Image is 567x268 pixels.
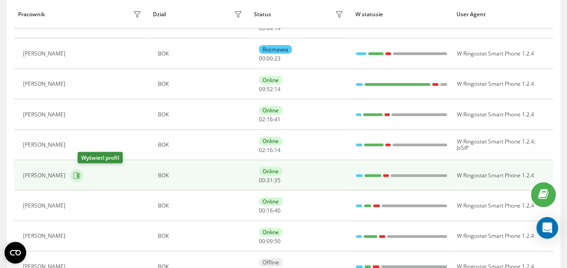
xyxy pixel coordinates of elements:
div: Status [254,11,271,18]
span: 35 [274,176,281,184]
div: : : [259,238,281,245]
span: W Ringostat Smart Phone 1.2.4 [457,138,534,145]
div: W statusie [355,11,447,18]
div: : : [259,55,281,62]
div: [PERSON_NAME] [23,81,68,87]
span: W Ringostat Smart Phone 1.2.4 [457,111,534,118]
div: [PERSON_NAME] [23,172,68,179]
span: 02 [259,116,265,123]
span: 16 [267,146,273,154]
div: [PERSON_NAME] [23,111,68,118]
div: BOK [158,142,245,148]
span: 16 [267,116,273,123]
div: Open Intercom Messenger [536,217,558,239]
span: W Ringostat Smart Phone 1.2.4 [457,202,534,209]
span: 02 [259,146,265,154]
span: 16 [267,207,273,214]
div: : : [259,25,281,32]
span: 09 [267,237,273,245]
div: Wyświetl profil [78,152,123,163]
span: W Ringostat Smart Phone 1.2.4 [457,50,534,57]
div: [PERSON_NAME] [23,51,68,57]
div: : : [259,116,281,123]
div: [PERSON_NAME] [23,142,68,148]
span: 00 [259,237,265,245]
span: JsSIP [457,144,469,152]
span: 09 [259,85,265,93]
span: 00 [259,207,265,214]
span: 23 [274,55,281,62]
div: Online [259,167,282,176]
div: Online [259,197,282,206]
div: Dział [153,11,166,18]
div: : : [259,86,281,92]
div: Online [259,228,282,236]
span: 31 [267,176,273,184]
div: Online [259,106,282,115]
span: 52 [267,85,273,93]
div: [PERSON_NAME] [23,203,68,209]
div: User Agent [456,11,549,18]
div: : : [259,177,281,184]
span: 00 [259,55,265,62]
span: 00 [259,176,265,184]
div: BOK [158,233,245,239]
span: W Ringostat Smart Phone 1.2.4 [457,171,534,179]
span: 14 [274,85,281,93]
div: BOK [158,51,245,57]
div: Online [259,76,282,84]
span: W Ringostat Smart Phone 1.2.4 [457,232,534,240]
button: Open CMP widget [5,242,26,263]
div: BOK [158,111,245,118]
div: : : [259,208,281,214]
div: BOK [158,172,245,179]
div: BOK [158,81,245,87]
span: W Ringostat Smart Phone 1.2.4 [457,80,534,88]
span: 14 [274,146,281,154]
div: Online [259,137,282,145]
span: 40 [274,207,281,214]
span: 41 [274,116,281,123]
div: Rozmawia [259,45,292,54]
div: BOK [158,203,245,209]
div: [PERSON_NAME] [23,233,68,239]
span: 50 [274,237,281,245]
div: Offline [259,258,283,267]
span: 00 [267,55,273,62]
div: : : [259,147,281,153]
div: Pracownik [18,11,45,18]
